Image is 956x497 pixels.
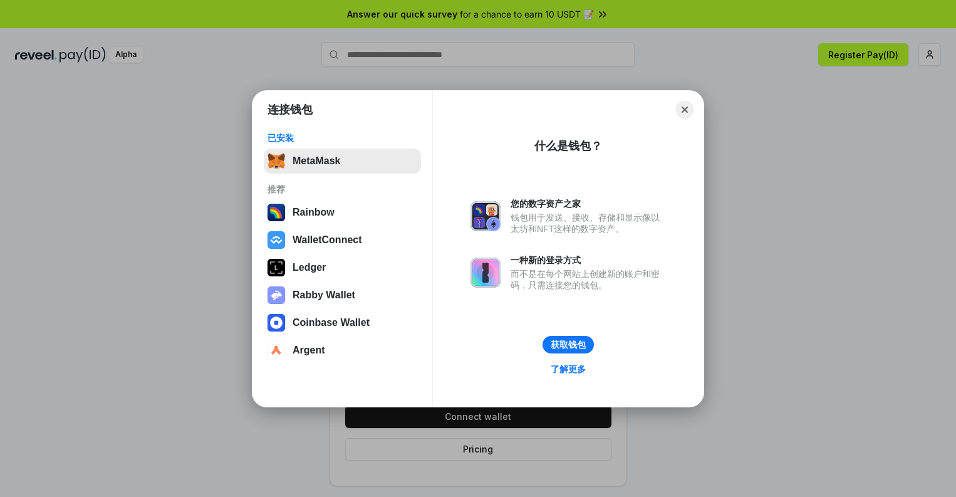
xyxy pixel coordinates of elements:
img: svg+xml,%3Csvg%20width%3D%22120%22%20height%3D%22120%22%20viewBox%3D%220%200%20120%20120%22%20fil... [268,204,285,221]
button: MetaMask [264,149,421,174]
img: svg+xml,%3Csvg%20width%3D%2228%22%20height%3D%2228%22%20viewBox%3D%220%200%2028%2028%22%20fill%3D... [268,231,285,249]
div: 一种新的登录方式 [511,254,666,266]
div: 推荐 [268,184,417,195]
button: Close [676,101,694,118]
div: MetaMask [293,155,340,167]
div: Rainbow [293,207,335,218]
img: svg+xml,%3Csvg%20xmlns%3D%22http%3A%2F%2Fwww.w3.org%2F2000%2Fsvg%22%20fill%3D%22none%22%20viewBox... [470,201,501,231]
div: 钱包用于发送、接收、存储和显示像以太坊和NFT这样的数字资产。 [511,212,666,234]
div: Coinbase Wallet [293,317,370,328]
div: 您的数字资产之家 [511,198,666,209]
button: 获取钱包 [543,336,594,353]
h1: 连接钱包 [268,102,313,117]
div: 了解更多 [551,364,586,375]
button: Rainbow [264,200,421,225]
div: Ledger [293,262,326,273]
img: svg+xml,%3Csvg%20width%3D%2228%22%20height%3D%2228%22%20viewBox%3D%220%200%2028%2028%22%20fill%3D... [268,342,285,359]
img: svg+xml,%3Csvg%20fill%3D%22none%22%20height%3D%2233%22%20viewBox%3D%220%200%2035%2033%22%20width%... [268,152,285,170]
div: WalletConnect [293,234,362,246]
button: WalletConnect [264,228,421,253]
img: svg+xml,%3Csvg%20xmlns%3D%22http%3A%2F%2Fwww.w3.org%2F2000%2Fsvg%22%20fill%3D%22none%22%20viewBox... [268,286,285,304]
button: Argent [264,338,421,363]
img: svg+xml,%3Csvg%20xmlns%3D%22http%3A%2F%2Fwww.w3.org%2F2000%2Fsvg%22%20width%3D%2228%22%20height%3... [268,259,285,276]
button: Ledger [264,255,421,280]
img: svg+xml,%3Csvg%20width%3D%2228%22%20height%3D%2228%22%20viewBox%3D%220%200%2028%2028%22%20fill%3D... [268,314,285,332]
img: svg+xml,%3Csvg%20xmlns%3D%22http%3A%2F%2Fwww.w3.org%2F2000%2Fsvg%22%20fill%3D%22none%22%20viewBox... [470,258,501,288]
div: Rabby Wallet [293,290,355,301]
div: 获取钱包 [551,339,586,350]
div: Argent [293,345,325,356]
a: 了解更多 [543,361,593,377]
div: 而不是在每个网站上创建新的账户和密码，只需连接您的钱包。 [511,268,666,291]
div: 什么是钱包？ [534,139,602,154]
button: Rabby Wallet [264,283,421,308]
button: Coinbase Wallet [264,310,421,335]
div: 已安装 [268,132,417,144]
